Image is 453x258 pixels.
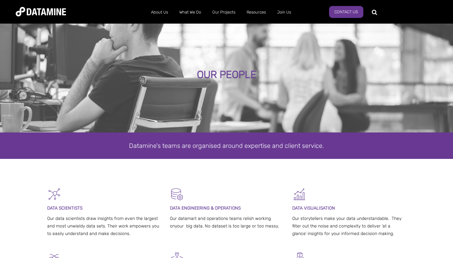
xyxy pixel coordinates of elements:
[207,4,241,20] a: Our Projects
[47,187,61,201] img: Graph - Network
[170,187,184,201] img: Datamart
[174,4,207,20] a: What We Do
[145,4,174,20] a: About Us
[170,205,241,211] span: DATA ENGINEERING & OPERATIONS
[292,205,335,211] span: DATA VISUALISATION
[16,7,66,16] img: Datamine
[241,4,271,20] a: Resources
[170,215,283,230] p: Our datamart and operations teams relish working onyour big data. No dataset is too large or too ...
[47,215,161,237] p: Our data scientists draw insights from even the largest and most unwieldy data sets. Their work e...
[292,187,306,201] img: Graph 5
[47,205,82,211] span: DATA SCIENTISTS
[271,4,297,20] a: Join Us
[329,6,363,18] a: Contact Us
[292,215,406,237] p: Our storytellers make your data understandable. They filter out the noise and complexity to deliv...
[53,69,400,81] div: OUR PEOPLE
[129,142,324,149] span: Datamine's teams are organised around expertise and client service.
